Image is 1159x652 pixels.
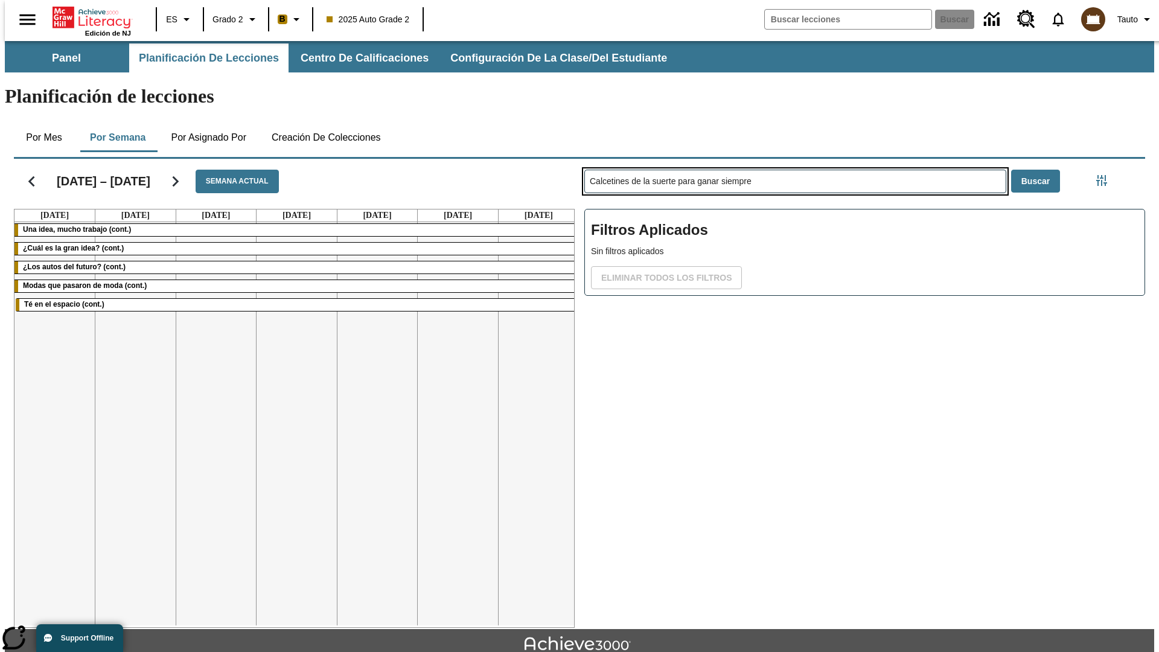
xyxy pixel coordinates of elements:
a: 10 de octubre de 2025 [360,209,394,222]
a: 11 de octubre de 2025 [441,209,474,222]
button: Abrir el menú lateral [10,2,45,37]
button: Seguir [160,166,191,197]
div: Té en el espacio (cont.) [16,299,578,311]
h1: Planificación de lecciones [5,85,1154,107]
span: Una idea, mucho trabajo (cont.) [23,225,131,234]
img: avatar image [1081,7,1105,31]
button: Planificación de lecciones [129,43,289,72]
span: ES [166,13,177,26]
button: Por mes [14,123,74,152]
span: Panel [52,51,81,65]
button: Lenguaje: ES, Selecciona un idioma [161,8,199,30]
h2: Filtros Aplicados [591,216,1138,245]
a: Notificaciones [1042,4,1074,35]
span: Support Offline [61,634,113,642]
div: Portada [53,4,131,37]
div: Modas que pasaron de moda (cont.) [14,280,579,292]
p: Sin filtros aplicados [591,245,1138,258]
button: Panel [6,43,127,72]
button: Boost El color de la clase es anaranjado claro. Cambiar el color de la clase. [273,8,308,30]
span: 2025 Auto Grade 2 [327,13,410,26]
span: Centro de calificaciones [301,51,429,65]
a: 6 de octubre de 2025 [38,209,71,222]
span: Té en el espacio (cont.) [24,300,104,308]
button: Menú lateral de filtros [1090,168,1114,193]
span: Grado 2 [212,13,243,26]
input: Buscar lecciones [585,170,1006,193]
div: Buscar [575,154,1145,628]
button: Regresar [16,166,47,197]
div: Una idea, mucho trabajo (cont.) [14,224,579,236]
input: Buscar campo [765,10,931,29]
a: 9 de octubre de 2025 [280,209,313,222]
span: Planificación de lecciones [139,51,279,65]
button: Support Offline [36,624,123,652]
span: ¿Los autos del futuro? (cont.) [23,263,126,271]
a: Centro de recursos, Se abrirá en una pestaña nueva. [1010,3,1042,36]
div: ¿Cuál es la gran idea? (cont.) [14,243,579,255]
div: Subbarra de navegación [5,41,1154,72]
span: Tauto [1117,13,1138,26]
button: Configuración de la clase/del estudiante [441,43,677,72]
a: 8 de octubre de 2025 [199,209,232,222]
button: Buscar [1011,170,1060,193]
a: Portada [53,5,131,30]
button: Semana actual [196,170,279,193]
a: Centro de información [977,3,1010,36]
div: Subbarra de navegación [5,43,678,72]
span: Configuración de la clase/del estudiante [450,51,667,65]
button: Centro de calificaciones [291,43,438,72]
a: 7 de octubre de 2025 [119,209,152,222]
button: Creación de colecciones [262,123,391,152]
button: Perfil/Configuración [1113,8,1159,30]
span: ¿Cuál es la gran idea? (cont.) [23,244,124,252]
span: Modas que pasaron de moda (cont.) [23,281,147,290]
span: Edición de NJ [85,30,131,37]
button: Escoja un nuevo avatar [1074,4,1113,35]
button: Por semana [80,123,155,152]
span: B [279,11,286,27]
div: Calendario [4,154,575,628]
button: Grado: Grado 2, Elige un grado [208,8,264,30]
button: Por asignado por [161,123,256,152]
a: 12 de octubre de 2025 [522,209,555,222]
h2: [DATE] – [DATE] [57,174,150,188]
div: ¿Los autos del futuro? (cont.) [14,261,579,273]
div: Filtros Aplicados [584,209,1145,296]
